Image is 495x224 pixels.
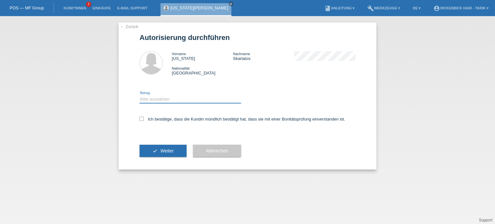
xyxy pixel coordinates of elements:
[229,2,233,5] i: close
[140,117,345,122] label: Ich bestätige, dass die Kundin mündlich bestätigt hat, dass sie mit einer Bonitätsprüfung einvers...
[172,52,186,56] span: Vorname
[172,66,189,70] span: Nationalität
[152,148,158,153] i: check
[325,5,331,12] i: book
[10,5,44,10] a: POS — MF Group
[86,2,91,7] span: 2
[89,6,114,10] a: Einkäufe
[172,66,233,75] div: [GEOGRAPHIC_DATA]
[193,145,241,157] button: Abbrechen
[433,5,440,12] i: account_circle
[430,6,492,10] a: account_circleHickenbick Hair - Tarik ▾
[172,51,233,61] div: [US_STATE]
[410,6,424,10] a: DE ▾
[479,218,492,222] a: Support
[229,2,233,6] a: close
[233,52,250,56] span: Nachname
[60,6,89,10] a: Kund*innen
[367,5,374,12] i: build
[233,51,294,61] div: Skarlatos
[364,6,403,10] a: buildWerkzeuge ▾
[140,145,187,157] button: check Weiter
[170,5,228,10] a: [US_STATE][PERSON_NAME]
[114,6,151,10] a: E-Mail Support
[321,6,358,10] a: bookAnleitung ▾
[140,34,355,42] h1: Autorisierung durchführen
[120,24,138,29] a: ← Zurück
[160,148,174,153] span: Weiter
[206,148,228,153] span: Abbrechen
